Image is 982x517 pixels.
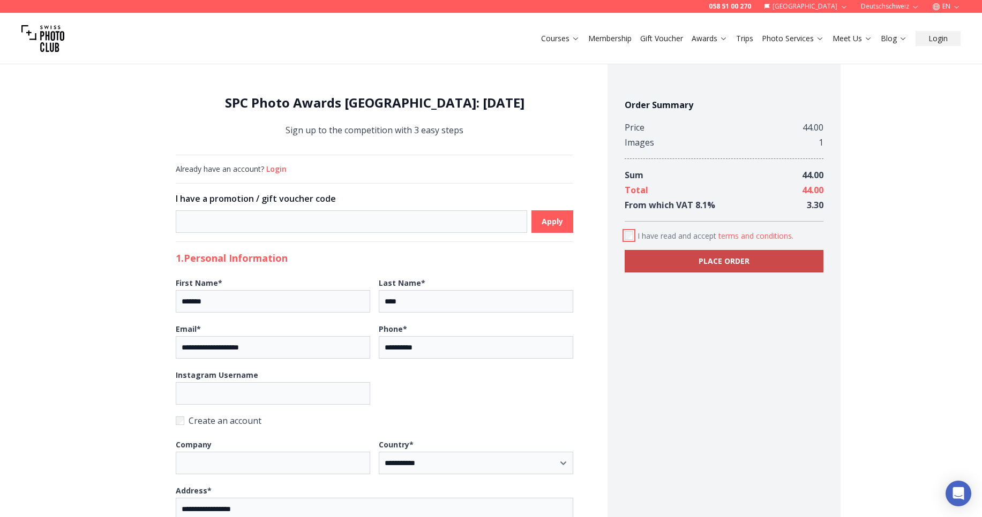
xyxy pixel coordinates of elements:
div: Sign up to the competition with 3 easy steps [176,94,573,138]
img: Swiss photo club [21,17,64,60]
button: Courses [537,31,584,46]
b: First Name * [176,278,222,288]
div: Sum [625,168,643,183]
input: Company [176,452,370,474]
b: Address * [176,485,212,496]
input: Phone* [379,336,573,359]
div: Open Intercom Messenger [946,481,971,506]
button: Gift Voucher [636,31,687,46]
button: PLACE ORDER [625,250,823,272]
button: Photo Services [758,31,828,46]
a: Courses [541,33,580,44]
a: Trips [736,33,753,44]
a: Meet Us [833,33,872,44]
div: From which VAT 8.1 % [625,197,715,212]
div: 44.00 [803,120,823,135]
b: Instagram Username [176,370,258,380]
h1: SPC Photo Awards [GEOGRAPHIC_DATA]: [DATE] [176,94,573,111]
label: Create an account [176,413,573,428]
button: Login [266,164,287,174]
span: 44.00 [802,184,823,196]
input: Last Name* [379,290,573,313]
button: Apply [531,210,573,233]
div: 1 [819,135,823,150]
div: Already have an account? [176,164,573,174]
a: Membership [588,33,632,44]
input: First Name* [176,290,370,313]
b: Last Name * [379,278,425,288]
b: Country * [379,439,414,450]
button: Membership [584,31,636,46]
b: Phone * [379,324,407,334]
h4: Order Summary [625,98,823,111]
div: Total [625,183,648,197]
span: 3.30 [807,199,823,211]
button: Trips [732,31,758,46]
div: Images [625,135,654,150]
a: Awards [692,33,728,44]
a: Gift Voucher [640,33,683,44]
h3: I have a promotion / gift voucher code [176,192,573,205]
input: Accept terms [625,231,633,240]
span: I have read and accept [638,231,718,241]
b: Company [176,439,212,450]
span: 44.00 [802,169,823,181]
button: Login [916,31,961,46]
b: PLACE ORDER [699,256,749,267]
input: Instagram Username [176,382,370,405]
button: Awards [687,31,732,46]
a: Photo Services [762,33,824,44]
a: Blog [881,33,907,44]
select: Country* [379,452,573,474]
button: Blog [876,31,911,46]
b: Email * [176,324,201,334]
input: Email* [176,336,370,359]
input: Create an account [176,416,184,425]
div: Price [625,120,644,135]
b: Apply [542,216,563,227]
a: 058 51 00 270 [709,2,751,11]
h2: 1. Personal Information [176,250,573,265]
button: Accept termsI have read and accept [718,231,793,241]
button: Meet Us [828,31,876,46]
